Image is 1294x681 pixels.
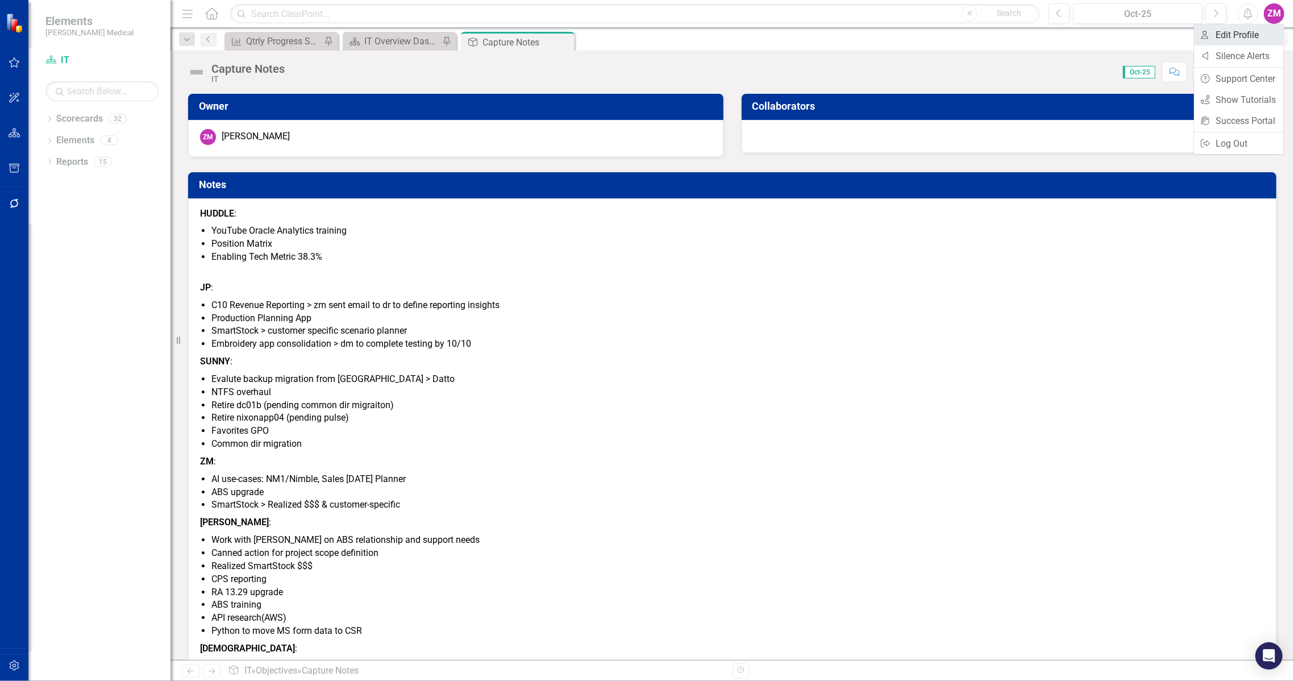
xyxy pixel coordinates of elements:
[1194,68,1284,89] a: Support Center
[211,573,1264,586] li: CPS reporting
[211,412,1264,425] li: Retire nixonapp04 (pending pulse)
[256,665,297,676] a: Objectives
[211,438,1264,451] li: Common dir migration
[109,114,127,124] div: 32
[211,560,1264,573] li: Realized SmartStock $$$
[211,625,1264,638] li: Python to move MS form data to CSR
[244,665,251,676] a: IT
[346,34,439,48] a: IT Overview Dasboard
[1194,110,1284,131] a: Success Portal
[246,34,321,48] div: Qtrly Progress Survey of New Technology to Enable the Strategy (% 9/10)
[211,238,1264,251] li: Position Matrix
[997,9,1021,18] span: Search
[211,338,1264,351] li: Embroidery app consolidation > dm to complete testing by 10/10
[211,386,1264,399] li: NTFS overhaul
[200,643,295,654] strong: [DEMOGRAPHIC_DATA]
[45,14,134,28] span: Elements
[211,658,1264,671] li: RA 13.29 upgrade
[200,129,216,145] div: ZM
[211,534,1264,547] li: Work with [PERSON_NAME] on ABS relationship and support needs
[45,28,134,37] small: [PERSON_NAME] Medical
[211,312,1264,325] li: Production Planning App
[200,282,211,293] strong: JP
[200,453,1264,471] p: :
[752,101,1270,112] h3: Collaborators
[200,208,234,219] strong: HUDDLE
[199,101,717,112] h3: Owner
[94,157,112,167] div: 15
[227,34,321,48] a: Qtrly Progress Survey of New Technology to Enable the Strategy (% 9/10)
[211,486,1264,499] li: ABS upgrade
[482,35,572,49] div: Capture Notes
[1073,3,1203,24] button: Oct-25
[980,6,1037,22] button: Search
[1077,7,1199,21] div: Oct-25
[1194,89,1284,110] a: Show Tutorials
[211,612,1264,625] li: API research(AWS)
[188,63,206,81] img: Not Defined
[200,456,214,467] strong: ZM
[45,54,159,67] a: IT
[1255,642,1283,670] div: Open Intercom Messenger
[222,130,290,143] div: [PERSON_NAME]
[211,586,1264,599] li: RA 13.29 upgrade
[1123,66,1155,78] span: Oct-25
[200,640,1264,655] p: :
[200,353,1264,371] p: :
[211,425,1264,438] li: Favorites GPO
[56,113,103,126] a: Scorecards
[200,207,1264,223] p: :
[211,373,1264,386] li: Evalute backup migration from [GEOGRAPHIC_DATA] > Datto
[45,81,159,101] input: Search Below...
[211,63,285,75] div: Capture Notes
[302,665,359,676] div: Capture Notes
[200,517,269,528] strong: [PERSON_NAME]
[1194,133,1284,154] a: Log Out
[1194,24,1284,45] a: Edit Profile
[1194,45,1284,67] a: Silence Alerts
[230,4,1040,24] input: Search ClearPoint...
[211,599,1264,612] li: ABS training
[211,251,1264,264] li: Enabling Tech Metric 38.3%
[200,356,230,367] strong: SUNNY
[100,136,118,146] div: 4
[211,299,1264,312] li: C10 Revenue Reporting > zm sent email to dr to define reporting insights
[211,75,285,84] div: IT
[6,13,26,33] img: ClearPoint Strategy
[364,34,439,48] div: IT Overview Dasboard
[211,325,1264,338] li: SmartStock > customer specific scenario planner
[200,266,1264,297] p: :
[211,399,1264,412] li: Retire dc01b (pending common dir migraiton)
[199,179,1270,190] h3: Notes
[211,225,1264,238] li: YouTube Oracle Analytics training
[211,547,1264,560] li: Canned action for project scope definition
[211,473,1264,486] li: AI use-cases: NM1/Nimble, Sales [DATE] Planner
[56,156,88,169] a: Reports
[1264,3,1284,24] button: ZM
[200,514,1264,531] p: :
[56,134,94,147] a: Elements
[211,499,1264,512] li: SmartStock > Realized $$$ & customer-specific
[228,665,723,678] div: » »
